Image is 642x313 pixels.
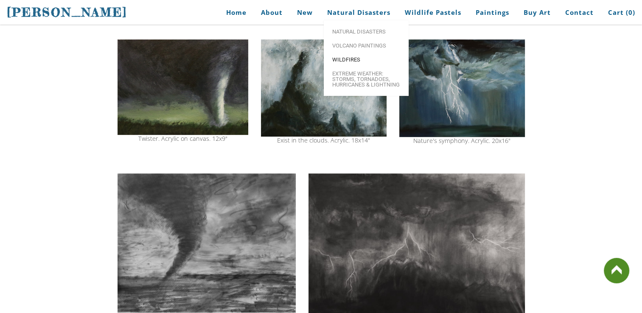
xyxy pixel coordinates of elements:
a: [PERSON_NAME] [7,4,127,20]
a: New [291,3,319,22]
a: About [255,3,289,22]
img: tornado spin [118,173,296,313]
span: Volcano paintings [332,43,400,48]
a: Natural Disasters [321,3,397,22]
a: Cart (0) [602,3,635,22]
a: Contact [559,3,600,22]
span: Wildfires [332,57,400,62]
a: Extreme Weather: Storms, Tornadoes, Hurricanes & Lightning [324,67,409,92]
a: Volcano paintings [324,39,409,53]
span: Natural Disasters [332,29,400,34]
a: Buy Art [517,3,557,22]
div: Exist in the clouds. Acrylic. 18x14" [261,137,387,143]
div: Nature's symphony. Acrylic. 20x16" [399,138,525,144]
span: 0 [628,8,633,17]
a: Home [213,3,253,22]
a: Natural Disasters [324,25,409,39]
img: lightning painting [399,39,525,137]
span: Extreme Weather: Storms, Tornadoes, Hurricanes & Lightning [332,71,400,87]
img: clouds over mountains [261,39,387,137]
div: Twister. Acrylic on canvas. 12x9" [118,136,248,142]
a: Paintings [469,3,516,22]
span: [PERSON_NAME] [7,5,127,20]
a: Wildlife Pastels [398,3,468,22]
a: Wildfires [324,53,409,67]
img: twister [118,39,248,135]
